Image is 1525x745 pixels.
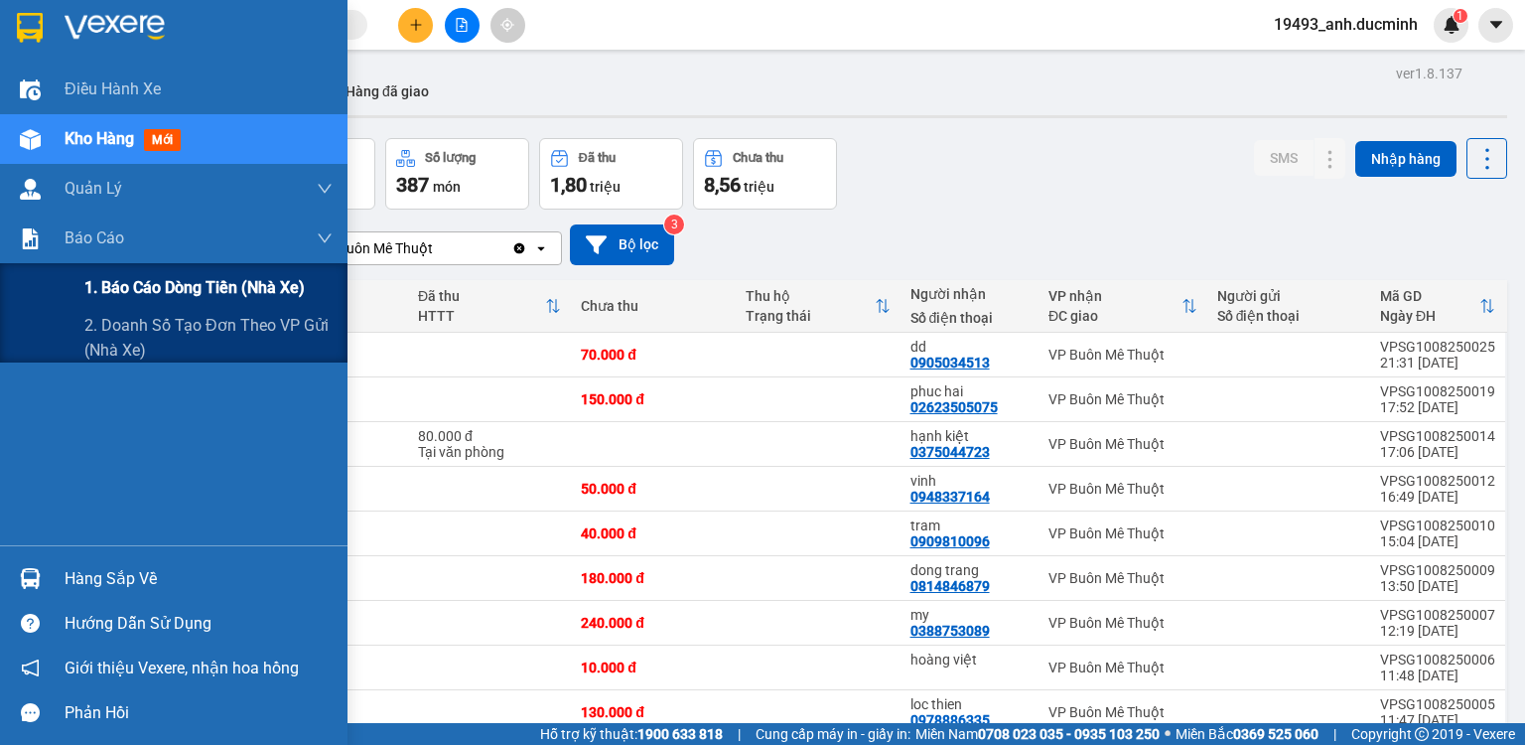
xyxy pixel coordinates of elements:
[570,224,674,265] button: Bộ lọc
[330,68,445,115] button: Hàng đã giao
[409,18,423,32] span: plus
[445,8,480,43] button: file-add
[1048,615,1197,631] div: VP Buôn Mê Thuột
[1380,399,1495,415] div: 17:52 [DATE]
[418,288,545,304] div: Đã thu
[418,428,561,444] div: 80.000 đ
[425,151,476,165] div: Số lượng
[915,723,1160,745] span: Miền Nam
[1217,288,1360,304] div: Người gửi
[1048,308,1181,324] div: ĐC giao
[396,173,429,197] span: 387
[910,518,1029,533] div: tram
[1039,280,1207,333] th: Toggle SortBy
[910,339,1029,355] div: dd
[1048,704,1197,720] div: VP Buôn Mê Thuột
[756,723,910,745] span: Cung cấp máy in - giấy in:
[704,173,741,197] span: 8,56
[317,230,333,246] span: down
[21,703,40,722] span: message
[581,347,726,363] div: 70.000 đ
[1380,712,1495,728] div: 11:47 [DATE]
[65,176,122,201] span: Quản Lý
[581,704,726,720] div: 130.000 đ
[746,288,875,304] div: Thu hộ
[1370,280,1505,333] th: Toggle SortBy
[1454,9,1467,23] sup: 1
[664,215,684,234] sup: 3
[1487,16,1505,34] span: caret-down
[1396,63,1462,84] div: ver 1.8.137
[910,489,990,505] div: 0948337164
[418,444,561,460] div: Tại văn phòng
[693,138,837,210] button: Chưa thu8,56 triệu
[744,179,774,195] span: triệu
[910,473,1029,489] div: vinh
[435,238,437,258] input: Selected VP Buôn Mê Thuột.
[581,391,726,407] div: 150.000 đ
[65,698,333,728] div: Phản hồi
[20,179,41,200] img: warehouse-icon
[1380,607,1495,623] div: VPSG1008250007
[1380,288,1479,304] div: Mã GD
[746,308,875,324] div: Trạng thái
[910,652,1029,668] div: hoàng việt
[637,726,723,742] strong: 1900 633 818
[910,355,990,371] div: 0905034513
[581,481,726,497] div: 50.000 đ
[1380,533,1495,549] div: 15:04 [DATE]
[1165,730,1171,738] span: ⚪️
[910,696,1029,712] div: loc thien
[20,79,41,100] img: warehouse-icon
[910,623,990,639] div: 0388753089
[1380,383,1495,399] div: VPSG1008250019
[910,533,990,549] div: 0909810096
[500,18,514,32] span: aim
[736,280,901,333] th: Toggle SortBy
[317,238,433,258] div: VP Buôn Mê Thuột
[65,656,299,680] span: Giới thiệu Vexere, nhận hoa hồng
[1048,570,1197,586] div: VP Buôn Mê Thuột
[1048,660,1197,675] div: VP Buôn Mê Thuột
[65,609,333,639] div: Hướng dẫn sử dụng
[1333,723,1336,745] span: |
[910,712,990,728] div: 0978886335
[1048,481,1197,497] div: VP Buôn Mê Thuột
[490,8,525,43] button: aim
[398,8,433,43] button: plus
[738,723,741,745] span: |
[433,179,461,195] span: món
[385,138,529,210] button: Số lượng387món
[1048,525,1197,541] div: VP Buôn Mê Thuột
[1380,578,1495,594] div: 13:50 [DATE]
[1380,518,1495,533] div: VPSG1008250010
[581,298,726,314] div: Chưa thu
[910,310,1029,326] div: Số điện thoại
[65,129,134,148] span: Kho hàng
[1415,727,1429,741] span: copyright
[1478,8,1513,43] button: caret-down
[20,129,41,150] img: warehouse-icon
[1380,562,1495,578] div: VPSG1008250009
[581,615,726,631] div: 240.000 đ
[1048,288,1181,304] div: VP nhận
[1380,668,1495,683] div: 11:48 [DATE]
[978,726,1160,742] strong: 0708 023 035 - 0935 103 250
[1380,339,1495,355] div: VPSG1008250025
[21,614,40,633] span: question-circle
[550,173,587,197] span: 1,80
[1355,141,1456,177] button: Nhập hàng
[533,240,549,256] svg: open
[1254,140,1314,176] button: SMS
[910,444,990,460] div: 0375044723
[733,151,783,165] div: Chưa thu
[1380,696,1495,712] div: VPSG1008250005
[1233,726,1318,742] strong: 0369 525 060
[539,138,683,210] button: Đã thu1,80 triệu
[581,570,726,586] div: 180.000 đ
[20,228,41,249] img: solution-icon
[408,280,571,333] th: Toggle SortBy
[1048,436,1197,452] div: VP Buôn Mê Thuột
[1380,623,1495,639] div: 12:19 [DATE]
[144,129,181,151] span: mới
